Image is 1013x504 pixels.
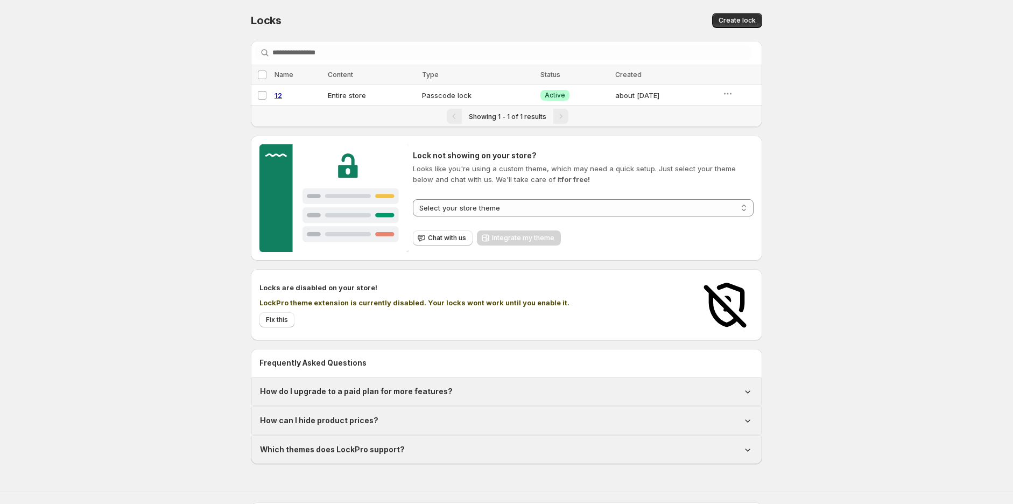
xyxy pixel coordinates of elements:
[260,415,378,426] h1: How can I hide product prices?
[266,316,288,324] span: Fix this
[259,282,689,293] h2: Locks are disabled on your store!
[413,163,754,185] p: Looks like you're using a custom theme, which may need a quick setup. Just select your theme belo...
[413,150,754,161] h2: Lock not showing on your store?
[251,14,282,27] span: Locks
[615,71,642,79] span: Created
[259,144,409,252] img: Customer support
[259,358,754,368] h2: Frequently Asked Questions
[561,175,590,184] strong: for free!
[251,105,762,127] nav: Pagination
[325,85,419,106] td: Entire store
[328,71,353,79] span: Content
[275,71,293,79] span: Name
[719,16,756,25] span: Create lock
[469,113,546,121] span: Showing 1 - 1 of 1 results
[422,71,439,79] span: Type
[413,230,473,246] button: Chat with us
[712,13,762,28] button: Create lock
[260,444,405,455] h1: Which themes does LockPro support?
[419,85,537,106] td: Passcode lock
[260,386,453,397] h1: How do I upgrade to a paid plan for more features?
[275,91,282,100] a: 12
[259,297,689,308] p: LockPro theme extension is currently disabled. Your locks wont work until you enable it.
[540,71,560,79] span: Status
[428,234,466,242] span: Chat with us
[545,91,565,100] span: Active
[612,85,719,106] td: about [DATE]
[259,312,294,327] a: Fix this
